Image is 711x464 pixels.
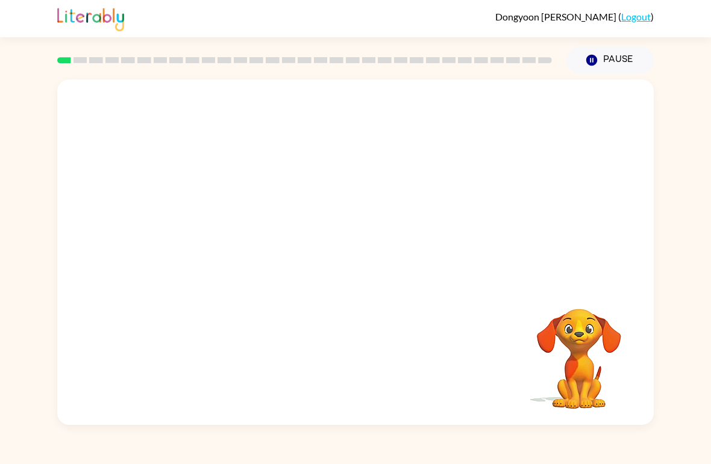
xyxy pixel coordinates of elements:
a: Logout [621,11,651,22]
button: Pause [566,46,654,74]
div: ( ) [495,11,654,22]
span: Dongyoon [PERSON_NAME] [495,11,618,22]
img: Literably [57,5,124,31]
video: Your browser must support playing .mp4 files to use Literably. Please try using another browser. [519,290,639,410]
